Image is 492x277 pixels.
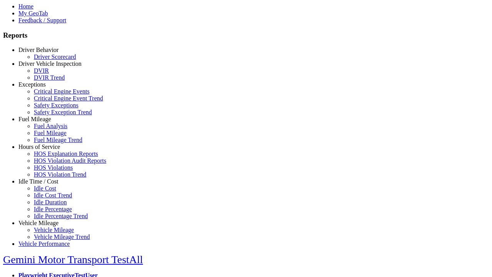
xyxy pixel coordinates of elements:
a: Hours of Service [18,144,60,150]
a: Fuel Analysis [34,123,68,129]
a: Feedback / Support [18,17,66,23]
a: Vehicle Mileage [18,220,58,226]
a: Driver Vehicle Inspection [18,60,81,67]
a: Fuel Mileage Trend [34,137,82,143]
a: Safety Exception Trend [34,109,92,115]
a: DVIR Trend [34,74,65,81]
a: Gemini Motor Transport TestAll [3,254,143,265]
a: Idle Duration [34,199,67,205]
a: HOS Violation Audit Reports [34,157,106,164]
a: Idle Percentage [34,206,72,212]
a: Idle Percentage Trend [34,213,88,219]
a: Fuel Mileage [34,130,66,136]
a: Idle Cost Trend [34,192,72,199]
a: My GeoTab [18,10,48,17]
h3: Reports [3,31,489,40]
a: Fuel Mileage [18,116,51,122]
a: Vehicle Mileage Trend [34,234,90,240]
a: Critical Engine Event Trend [34,95,103,102]
a: HOS Violations [34,164,73,171]
a: Exceptions [18,81,46,88]
a: Vehicle Mileage [34,227,74,233]
a: Critical Engine Events [34,88,90,95]
a: Driver Behavior [18,47,58,53]
a: Idle Cost [34,185,56,192]
a: Vehicle Performance [18,240,70,247]
a: Safety Exceptions [34,102,78,108]
a: Home [18,3,33,10]
a: Driver Scorecard [34,53,76,60]
a: HOS Explanation Reports [34,150,98,157]
a: HOS Violation Trend [34,171,86,178]
a: Idle Time / Cost [18,178,58,185]
a: DVIR [34,67,49,74]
